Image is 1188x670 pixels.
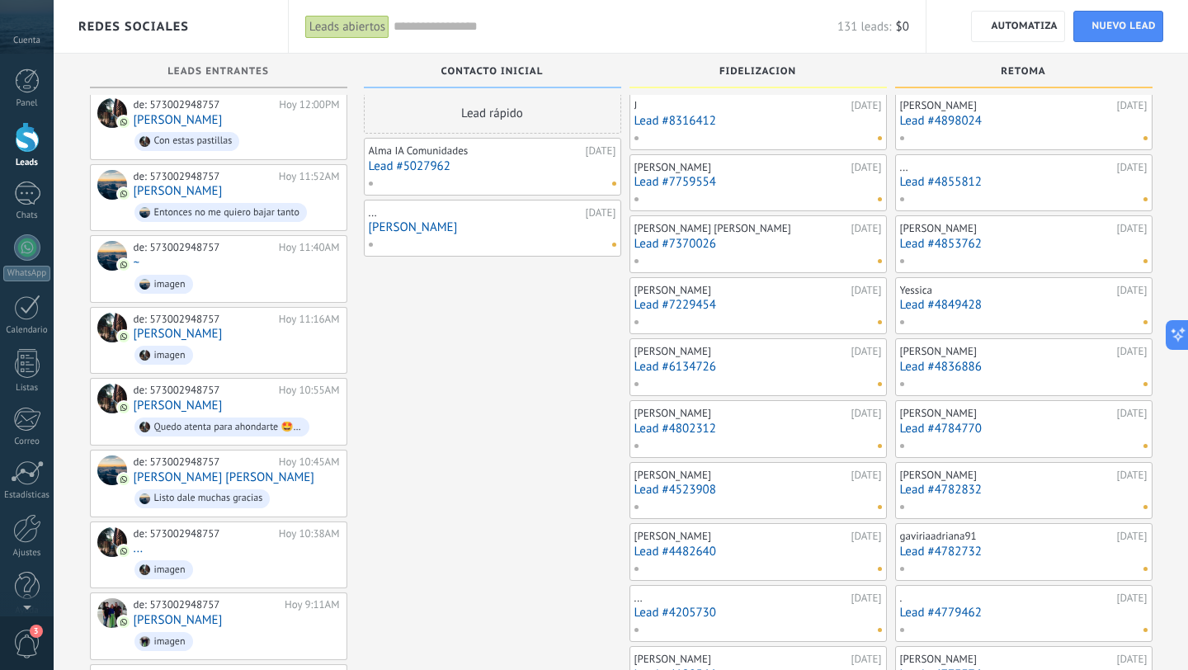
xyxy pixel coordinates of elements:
div: [DATE] [851,592,882,605]
span: No hay nada asignado [878,567,882,571]
span: $0 [896,19,909,35]
span: No hay nada asignado [878,628,882,632]
div: de: 573002948757 [134,170,273,183]
span: No hay nada asignado [1143,136,1148,140]
img: com.amocrm.amocrmwa.svg [118,116,130,128]
div: [PERSON_NAME] [900,469,1113,482]
div: [DATE] [1117,469,1148,482]
span: No hay nada asignado [612,182,616,186]
a: [PERSON_NAME] [134,184,223,198]
div: [DATE] [851,653,882,666]
div: imagen [154,279,186,290]
div: [DATE] [851,161,882,174]
span: No hay nada asignado [878,197,882,201]
span: RETOMA [1001,66,1046,78]
span: No hay nada asignado [878,136,882,140]
div: Hoy 10:55AM [279,384,340,397]
img: com.amocrm.amocrmwa.svg [118,188,130,200]
div: Hoy 10:45AM [279,455,340,469]
div: Belkis Vasquez [97,170,127,200]
a: [PERSON_NAME] [134,113,223,127]
div: Contacto inicial [372,66,613,80]
div: ~ [97,241,127,271]
div: Hoy 10:38AM [279,527,340,540]
div: [PERSON_NAME] [900,345,1113,358]
div: [DATE] [851,407,882,420]
div: Juan Jo [97,455,127,485]
a: Automatiza [971,11,1065,42]
span: No hay nada asignado [878,444,882,448]
div: de: 573002948757 [134,241,273,254]
span: No hay nada asignado [878,505,882,509]
div: [DATE] [1117,407,1148,420]
div: Leads abiertos [305,15,389,39]
span: Leads Entrantes [167,66,269,78]
div: [PERSON_NAME] [634,284,847,297]
img: com.amocrm.amocrmwa.svg [118,331,130,342]
span: Contacto inicial [441,66,544,78]
a: Lead #4782832 [900,483,1148,497]
span: Automatiza [991,12,1058,41]
a: ~ [134,256,140,270]
div: [PERSON_NAME] [PERSON_NAME] [634,222,847,235]
div: ... [369,206,582,219]
a: Lead #4849428 [900,298,1148,312]
div: Estadísticas [3,490,51,501]
div: Hoy 11:40AM [279,241,340,254]
div: [DATE] [851,530,882,543]
a: Lead #5027962 [369,159,616,173]
img: com.amocrm.amocrmwa.svg [118,545,130,557]
span: No hay nada asignado [1143,259,1148,263]
div: . [900,592,1113,605]
div: [PERSON_NAME] [900,653,1113,666]
div: imagen [154,564,186,576]
div: Ajustes [3,548,51,559]
div: [PERSON_NAME] [634,469,847,482]
a: Lead #4523908 [634,483,882,497]
div: RETOMA [903,66,1144,80]
div: [PERSON_NAME] [900,99,1113,112]
a: Lead #4836886 [900,360,1148,374]
span: No hay nada asignado [1143,197,1148,201]
div: Hoy 11:52AM [279,170,340,183]
div: [DATE] [851,469,882,482]
a: [PERSON_NAME] [134,613,223,627]
div: [DATE] [1117,530,1148,543]
span: 3 [30,625,43,638]
div: Hoy 9:11AM [285,598,340,611]
div: Listas [3,383,51,394]
div: Quedo atenta para ahondarte 🤩🙌 [154,422,303,433]
span: No hay nada asignado [878,259,882,263]
div: Hoy 11:16AM [279,313,340,326]
a: Lead #7759554 [634,175,882,189]
div: [DATE] [851,345,882,358]
div: [DATE] [851,222,882,235]
span: No hay nada asignado [1143,320,1148,324]
span: No hay nada asignado [1143,444,1148,448]
div: Leads Entrantes [98,66,339,80]
a: Lead #7370026 [634,237,882,251]
span: Redes sociales [78,19,189,35]
div: Leads [3,158,51,168]
div: Mulata Mulata [97,313,127,342]
div: Yessica [900,284,1113,297]
span: Cuenta [13,35,40,46]
a: Lead #4898024 [900,114,1148,128]
div: [DATE] [586,206,616,219]
div: Liliana Rojas [97,598,127,628]
div: de: 573002948757 [134,98,274,111]
div: [PERSON_NAME] [634,345,847,358]
div: [PERSON_NAME] [900,407,1113,420]
img: com.amocrm.amocrmwa.svg [118,474,130,485]
div: [DATE] [1117,99,1148,112]
div: [PERSON_NAME] [634,161,847,174]
div: Sheyla Crespo [97,98,127,128]
div: imagen [154,636,186,648]
div: Panel [3,98,51,109]
div: J [634,99,847,112]
div: Hoy 12:00PM [279,98,339,111]
div: de: 573002948757 [134,313,273,326]
a: [PERSON_NAME] [369,220,616,234]
div: [DATE] [1117,345,1148,358]
span: No hay nada asignado [1143,505,1148,509]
